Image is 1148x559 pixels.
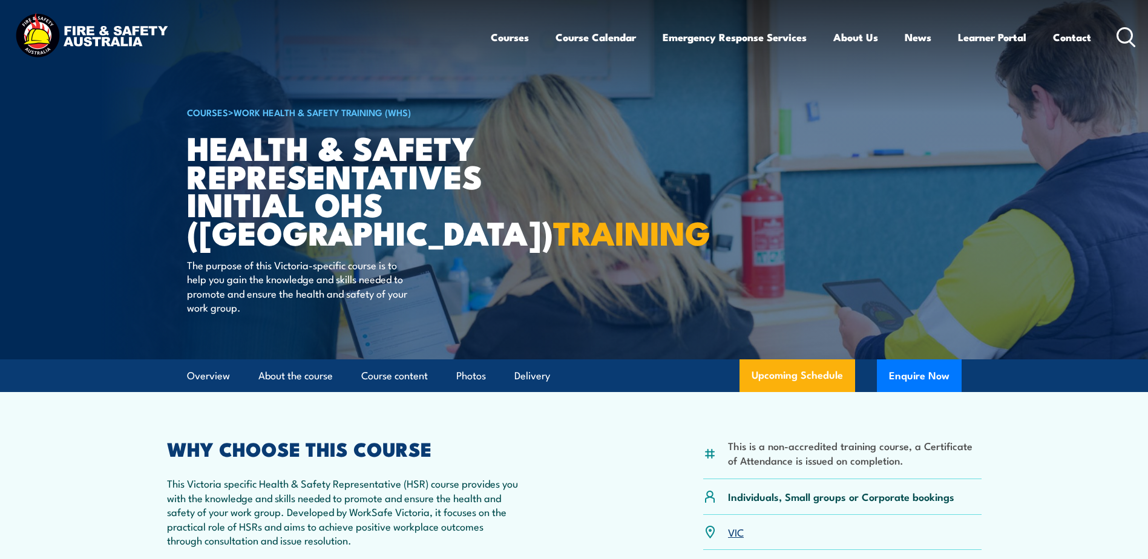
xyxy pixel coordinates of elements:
p: The purpose of this Victoria-specific course is to help you gain the knowledge and skills needed ... [187,258,408,315]
a: About the course [258,360,333,392]
a: Emergency Response Services [663,21,807,53]
h6: > [187,105,486,119]
a: Course Calendar [556,21,636,53]
a: Course content [361,360,428,392]
a: News [905,21,931,53]
a: COURSES [187,105,228,119]
a: Delivery [514,360,550,392]
li: This is a non-accredited training course, a Certificate of Attendance is issued on completion. [728,439,982,467]
a: Contact [1053,21,1091,53]
a: Upcoming Schedule [740,359,855,392]
a: Learner Portal [958,21,1026,53]
a: Overview [187,360,230,392]
h1: Health & Safety Representatives Initial OHS ([GEOGRAPHIC_DATA]) [187,133,486,246]
a: Work Health & Safety Training (WHS) [234,105,411,119]
a: Photos [456,360,486,392]
p: Individuals, Small groups or Corporate bookings [728,489,954,503]
a: About Us [833,21,878,53]
a: Courses [491,21,529,53]
strong: TRAINING [553,206,710,257]
button: Enquire Now [877,359,962,392]
a: VIC [728,525,744,539]
h2: WHY CHOOSE THIS COURSE [167,440,520,457]
p: This Victoria specific Health & Safety Representative (HSR) course provides you with the knowledg... [167,476,520,547]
